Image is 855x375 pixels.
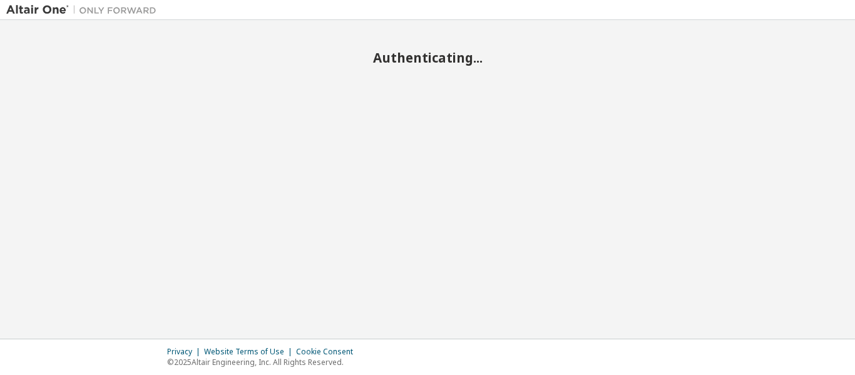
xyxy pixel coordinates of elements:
[167,357,361,367] p: © 2025 Altair Engineering, Inc. All Rights Reserved.
[6,4,163,16] img: Altair One
[296,347,361,357] div: Cookie Consent
[6,49,849,66] h2: Authenticating...
[204,347,296,357] div: Website Terms of Use
[167,347,204,357] div: Privacy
